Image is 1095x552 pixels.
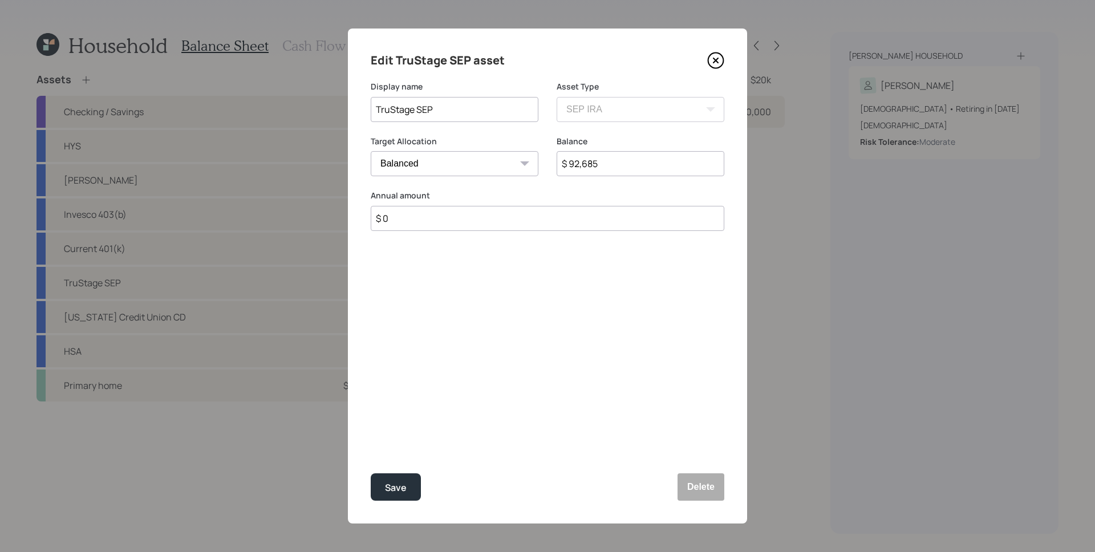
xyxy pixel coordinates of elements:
[385,480,407,496] div: Save
[371,136,538,147] label: Target Allocation
[557,81,724,92] label: Asset Type
[371,473,421,501] button: Save
[371,81,538,92] label: Display name
[678,473,724,501] button: Delete
[371,51,505,70] h4: Edit TruStage SEP asset
[557,136,724,147] label: Balance
[371,190,724,201] label: Annual amount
